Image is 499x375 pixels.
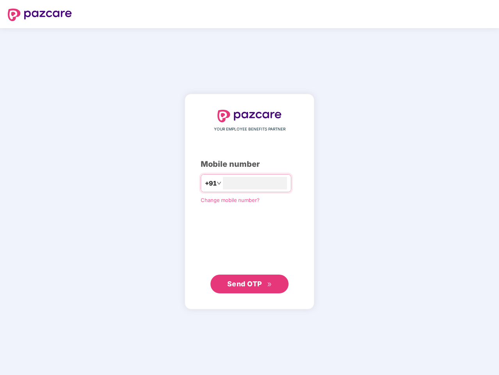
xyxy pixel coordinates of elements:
[210,275,289,293] button: Send OTPdouble-right
[201,158,298,170] div: Mobile number
[227,280,262,288] span: Send OTP
[214,126,285,132] span: YOUR EMPLOYEE BENEFITS PARTNER
[267,282,272,287] span: double-right
[205,179,217,188] span: +91
[8,9,72,21] img: logo
[217,110,282,122] img: logo
[217,181,221,186] span: down
[201,197,260,203] a: Change mobile number?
